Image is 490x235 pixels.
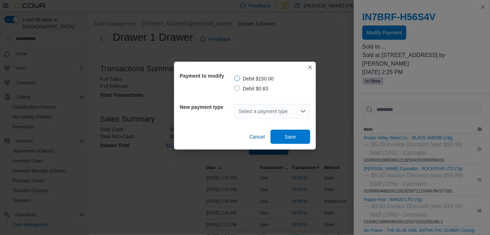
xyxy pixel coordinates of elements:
[249,133,265,140] span: Cancel
[239,107,239,116] input: Accessible screen reader label
[246,130,268,144] button: Cancel
[180,69,233,83] h5: Payment to modify
[180,100,233,114] h5: New payment type
[234,84,268,93] label: Debit $0.63
[306,63,314,72] button: Closes this modal window
[271,130,310,144] button: Save
[285,133,296,140] span: Save
[300,108,306,114] button: Open list of options
[234,74,274,83] label: Debit $150.00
